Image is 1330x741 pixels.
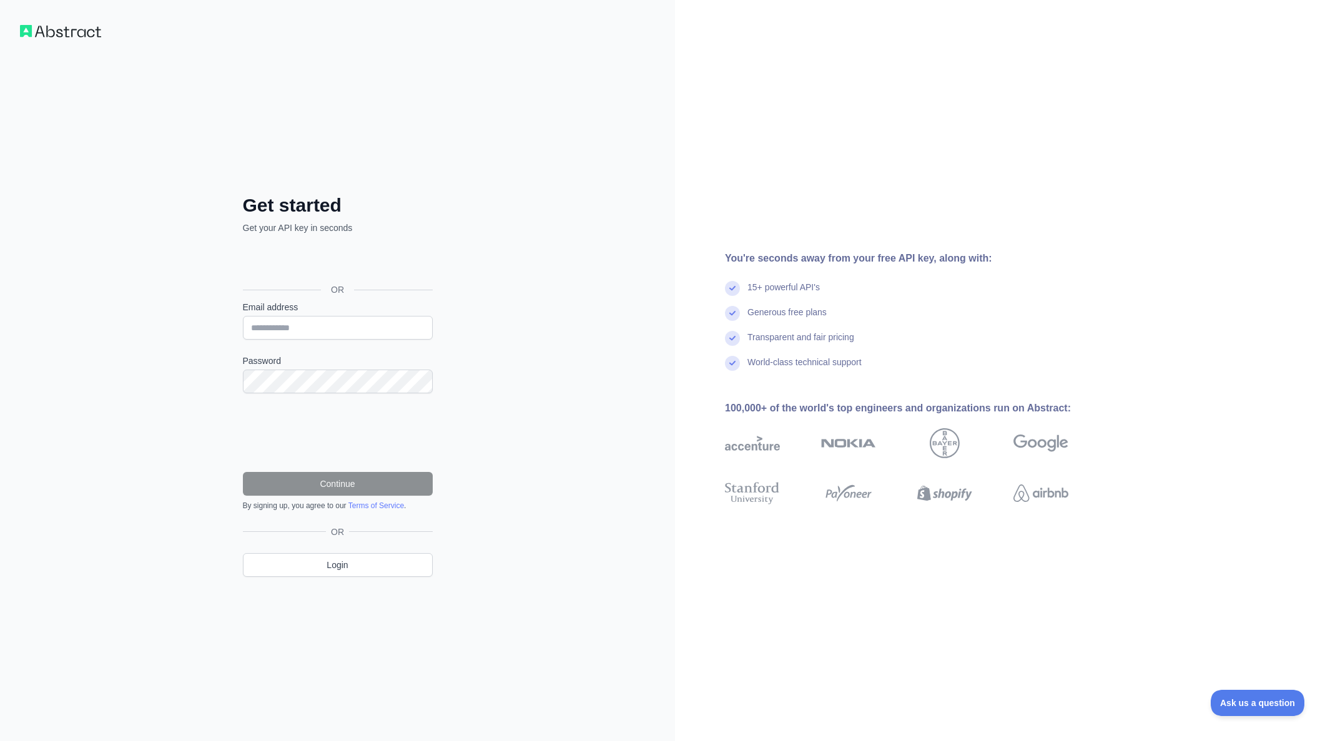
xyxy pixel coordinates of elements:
div: Generous free plans [747,306,827,331]
iframe: reCAPTCHA [243,408,433,457]
a: Login [243,553,433,577]
a: Terms of Service [348,501,404,510]
span: OR [326,526,349,538]
img: bayer [930,428,960,458]
img: google [1013,428,1068,458]
img: check mark [725,331,740,346]
img: check mark [725,306,740,321]
div: World-class technical support [747,356,862,381]
img: accenture [725,428,780,458]
img: check mark [725,281,740,296]
img: check mark [725,356,740,371]
label: Password [243,355,433,367]
img: airbnb [1013,479,1068,507]
span: OR [321,283,354,296]
div: 15+ powerful API's [747,281,820,306]
img: payoneer [821,479,876,507]
div: Transparent and fair pricing [747,331,854,356]
img: nokia [821,428,876,458]
label: Email address [243,301,433,313]
button: Continue [243,472,433,496]
img: stanford university [725,479,780,507]
img: Workflow [20,25,101,37]
h2: Get started [243,194,433,217]
div: You're seconds away from your free API key, along with: [725,251,1108,266]
p: Get your API key in seconds [243,222,433,234]
iframe: Schaltfläche „Über Google anmelden“ [237,248,436,275]
img: shopify [917,479,972,507]
div: By signing up, you agree to our . [243,501,433,511]
iframe: Toggle Customer Support [1211,690,1305,716]
div: 100,000+ of the world's top engineers and organizations run on Abstract: [725,401,1108,416]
